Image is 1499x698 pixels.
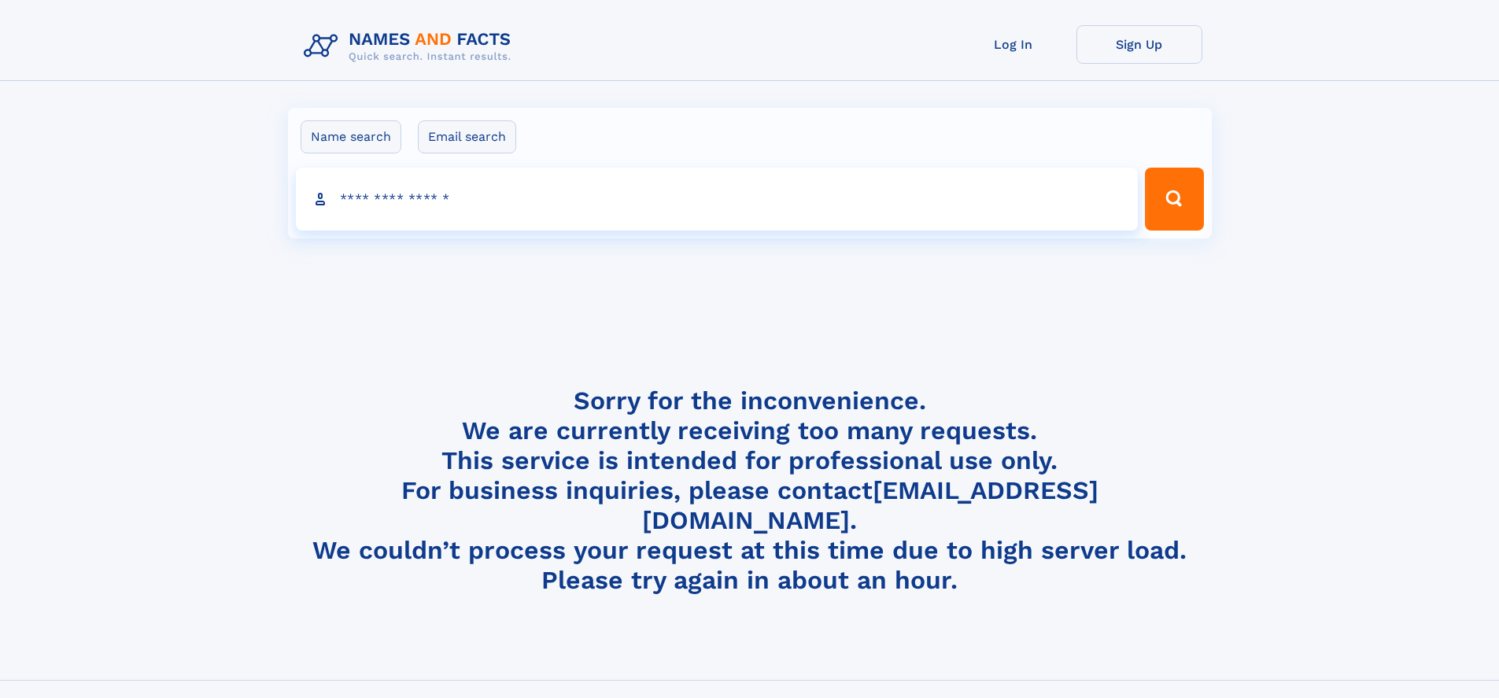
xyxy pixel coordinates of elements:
[301,120,401,153] label: Name search
[297,386,1202,596] h4: Sorry for the inconvenience. We are currently receiving too many requests. This service is intend...
[642,475,1098,535] a: [EMAIL_ADDRESS][DOMAIN_NAME]
[296,168,1139,231] input: search input
[951,25,1076,64] a: Log In
[1145,168,1203,231] button: Search Button
[1076,25,1202,64] a: Sign Up
[297,25,524,68] img: Logo Names and Facts
[418,120,516,153] label: Email search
